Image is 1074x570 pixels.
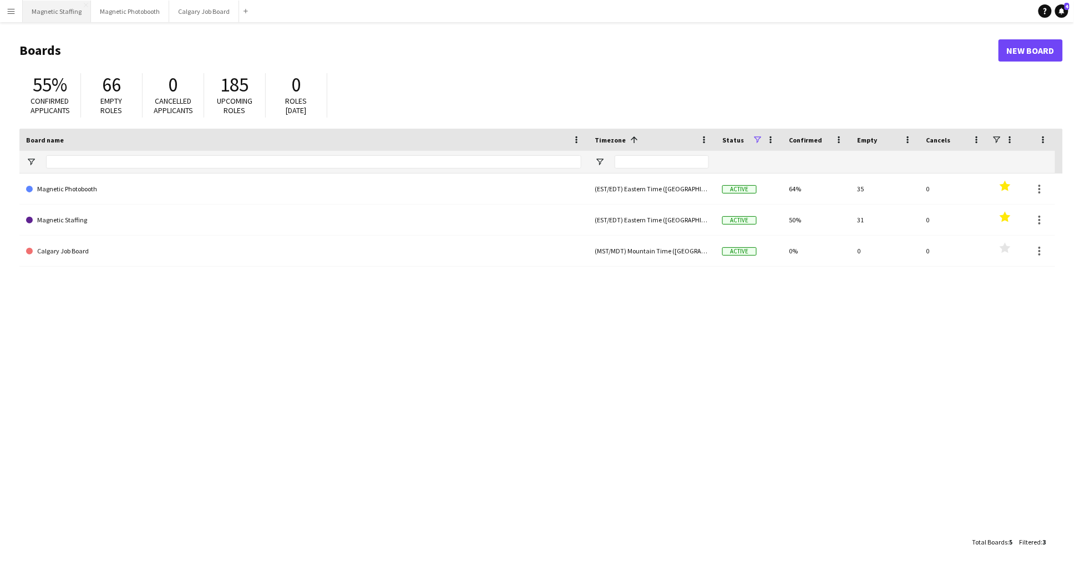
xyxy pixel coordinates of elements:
div: 50% [782,205,851,235]
button: Calgary Job Board [169,1,239,22]
a: Calgary Job Board [26,236,581,267]
span: 5 [1010,538,1013,546]
a: New Board [999,39,1063,62]
span: Confirmed applicants [31,96,70,115]
span: Filtered [1020,538,1041,546]
div: (MST/MDT) Mountain Time ([GEOGRAPHIC_DATA] & [GEOGRAPHIC_DATA]) [588,236,716,266]
div: 0 [851,236,920,266]
div: 31 [851,205,920,235]
a: Magnetic Staffing [26,205,581,236]
span: 0 [169,73,178,97]
span: Board name [26,136,64,144]
input: Board name Filter Input [46,155,581,169]
span: Status [722,136,744,144]
div: (EST/EDT) Eastern Time ([GEOGRAPHIC_DATA] & [GEOGRAPHIC_DATA]) [588,174,716,204]
button: Open Filter Menu [26,157,36,167]
span: 3 [1043,538,1046,546]
button: Open Filter Menu [595,157,605,167]
span: 185 [221,73,249,97]
span: Upcoming roles [217,96,252,115]
span: Active [722,185,757,194]
span: 4 [1065,3,1070,10]
span: Total Boards [972,538,1008,546]
span: Active [722,247,757,256]
div: 64% [782,174,851,204]
a: 4 [1055,4,1068,18]
span: Empty roles [101,96,123,115]
span: Confirmed [789,136,823,144]
h1: Boards [19,42,999,59]
div: : [1020,531,1046,553]
span: Active [722,216,757,225]
div: 0 [920,236,989,266]
div: : [972,531,1013,553]
a: Magnetic Photobooth [26,174,581,205]
input: Timezone Filter Input [615,155,709,169]
button: Magnetic Photobooth [91,1,169,22]
span: Roles [DATE] [286,96,307,115]
div: 0 [920,205,989,235]
span: Empty [858,136,878,144]
div: 35 [851,174,920,204]
span: Timezone [595,136,626,144]
span: 66 [102,73,121,97]
button: Magnetic Staffing [23,1,91,22]
span: 55% [33,73,67,97]
span: 0 [292,73,301,97]
span: Cancelled applicants [154,96,193,115]
span: Cancels [926,136,951,144]
div: (EST/EDT) Eastern Time ([GEOGRAPHIC_DATA] & [GEOGRAPHIC_DATA]) [588,205,716,235]
div: 0 [920,174,989,204]
div: 0% [782,236,851,266]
